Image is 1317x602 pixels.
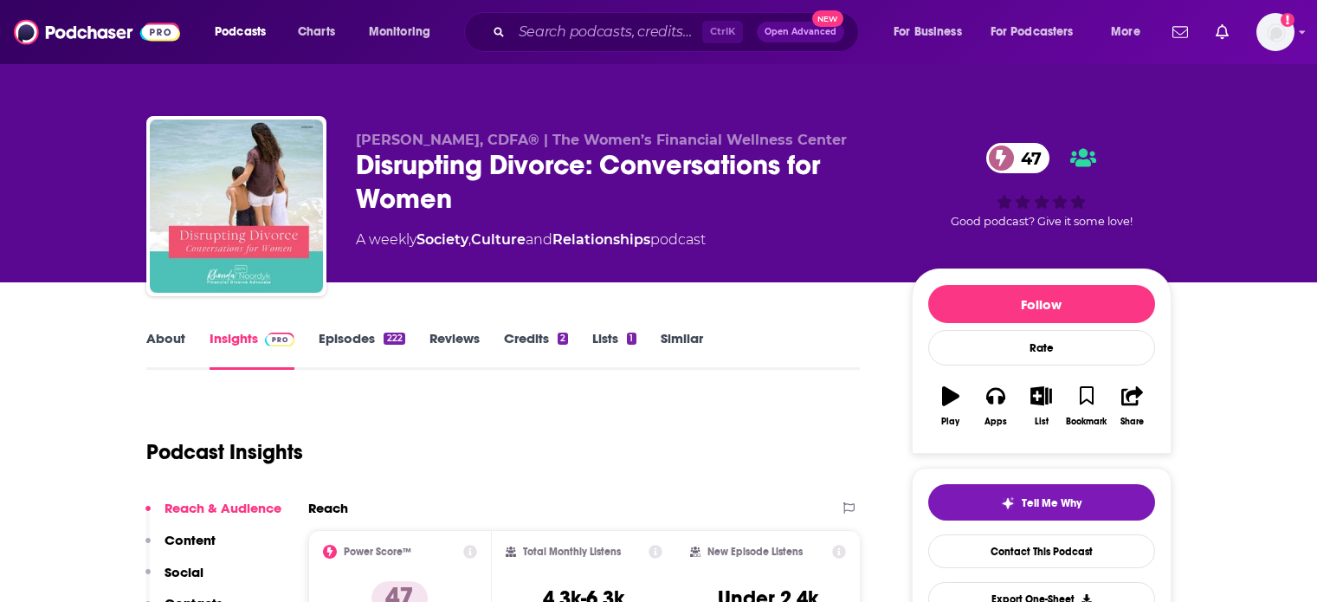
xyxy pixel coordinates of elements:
a: Culture [471,231,526,248]
a: About [146,330,185,370]
div: List [1035,417,1049,427]
span: and [526,231,552,248]
div: A weekly podcast [356,230,706,250]
img: User Profile [1256,13,1294,51]
span: More [1111,20,1140,44]
p: Reach & Audience [165,500,281,516]
a: Credits2 [504,330,568,370]
button: Show profile menu [1256,13,1294,51]
div: Share [1120,417,1144,427]
span: New [812,10,843,27]
button: open menu [203,18,288,46]
span: Logged in as Bcprpro33 [1256,13,1294,51]
img: Podchaser Pro [265,333,295,346]
span: Good podcast? Give it some love! [951,215,1133,228]
button: Share [1109,375,1154,437]
button: Follow [928,285,1155,323]
span: Tell Me Why [1022,496,1081,510]
p: Social [165,564,203,580]
span: Ctrl K [702,21,743,43]
div: 2 [558,333,568,345]
div: Bookmark [1066,417,1107,427]
a: Reviews [429,330,480,370]
span: 47 [1004,143,1050,173]
button: open menu [881,18,984,46]
a: Similar [661,330,703,370]
button: List [1018,375,1063,437]
a: Society [416,231,468,248]
span: For Podcasters [991,20,1074,44]
svg: Add a profile image [1281,13,1294,27]
a: 47 [986,143,1050,173]
button: open menu [979,18,1099,46]
a: Show notifications dropdown [1165,17,1195,47]
button: Bookmark [1064,375,1109,437]
button: Open AdvancedNew [757,22,844,42]
img: tell me why sparkle [1001,496,1015,510]
div: 47Good podcast? Give it some love! [912,132,1172,239]
img: Disrupting Divorce: Conversations for Women [150,120,323,293]
h2: New Episode Listens [707,546,803,558]
a: Show notifications dropdown [1209,17,1236,47]
button: Play [928,375,973,437]
span: [PERSON_NAME], CDFA® | The Women’s Financial Wellness Center [356,132,847,148]
button: tell me why sparkleTell Me Why [928,484,1155,521]
button: open menu [1099,18,1162,46]
div: Rate [928,330,1155,366]
div: 222 [384,333,404,345]
span: , [468,231,471,248]
p: Content [165,532,216,548]
span: Monitoring [369,20,430,44]
a: Charts [287,18,345,46]
button: Reach & Audience [145,500,281,532]
a: Episodes222 [319,330,404,370]
h2: Power Score™ [344,546,411,558]
a: Contact This Podcast [928,534,1155,568]
button: open menu [357,18,453,46]
div: Apps [985,417,1007,427]
h2: Total Monthly Listens [523,546,621,558]
a: Lists1 [592,330,636,370]
button: Apps [973,375,1018,437]
span: For Business [894,20,962,44]
span: Charts [298,20,335,44]
button: Social [145,564,203,596]
h1: Podcast Insights [146,439,303,465]
button: Content [145,532,216,564]
span: Open Advanced [765,28,836,36]
div: Search podcasts, credits, & more... [481,12,875,52]
a: InsightsPodchaser Pro [210,330,295,370]
div: Play [941,417,959,427]
a: Relationships [552,231,650,248]
img: Podchaser - Follow, Share and Rate Podcasts [14,16,180,49]
div: 1 [627,333,636,345]
input: Search podcasts, credits, & more... [512,18,702,46]
h2: Reach [308,500,348,516]
span: Podcasts [215,20,266,44]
